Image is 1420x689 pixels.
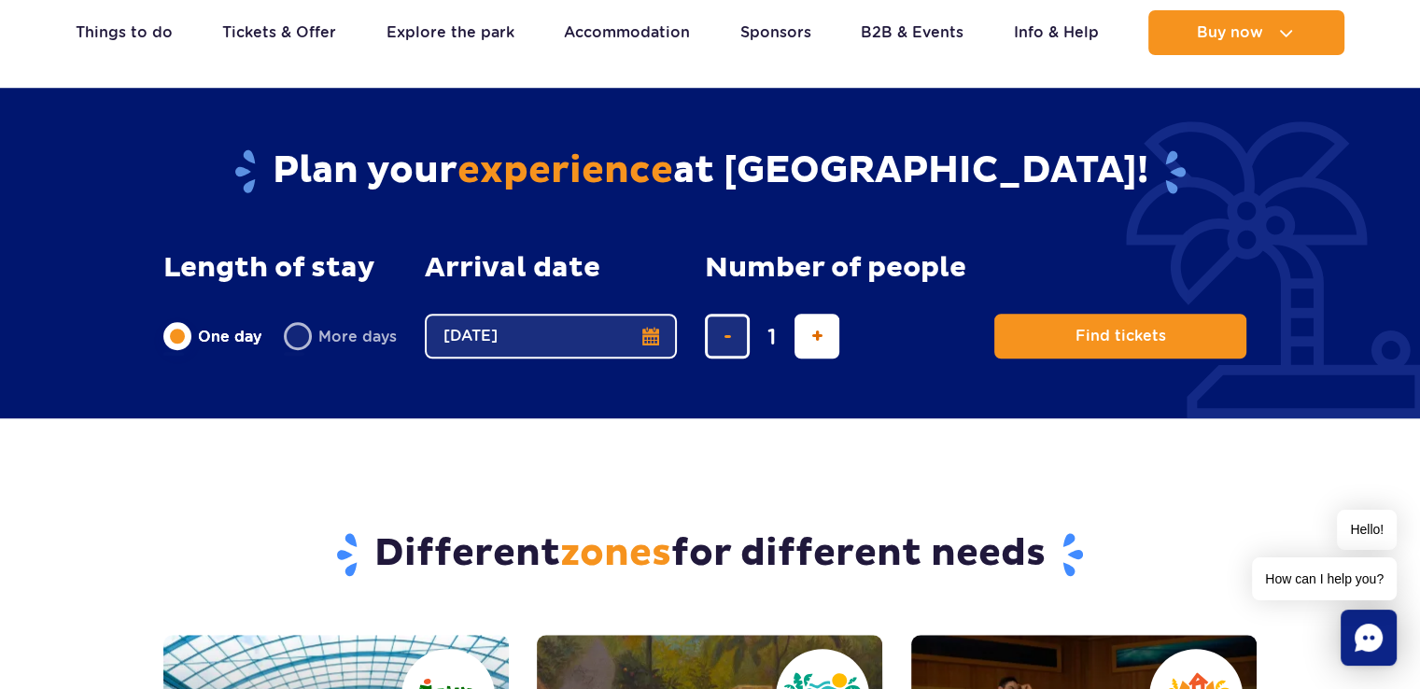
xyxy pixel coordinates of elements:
[163,148,1257,196] h2: Plan your at [GEOGRAPHIC_DATA]!
[705,252,966,284] span: Number of people
[794,314,839,359] button: add ticket
[1337,510,1397,550] span: Hello!
[222,10,336,55] a: Tickets & Offer
[163,252,375,284] span: Length of stay
[1252,557,1397,600] span: How can I help you?
[284,316,397,356] label: More days
[861,10,963,55] a: B2B & Events
[750,314,794,359] input: number of tickets
[1341,610,1397,666] div: Chat
[740,10,811,55] a: Sponsors
[1014,10,1099,55] a: Info & Help
[560,530,671,577] span: zones
[457,148,673,194] span: experience
[705,314,750,359] button: remove ticket
[163,530,1257,579] h2: Different for different needs
[387,10,514,55] a: Explore the park
[1148,10,1344,55] button: Buy now
[163,252,1257,359] form: Planning your visit to Park of Poland
[1076,328,1166,344] span: Find tickets
[564,10,690,55] a: Accommodation
[1197,24,1263,41] span: Buy now
[994,314,1246,359] button: Find tickets
[163,316,261,356] label: One day
[76,10,173,55] a: Things to do
[425,314,677,359] button: [DATE]
[425,252,600,284] span: Arrival date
